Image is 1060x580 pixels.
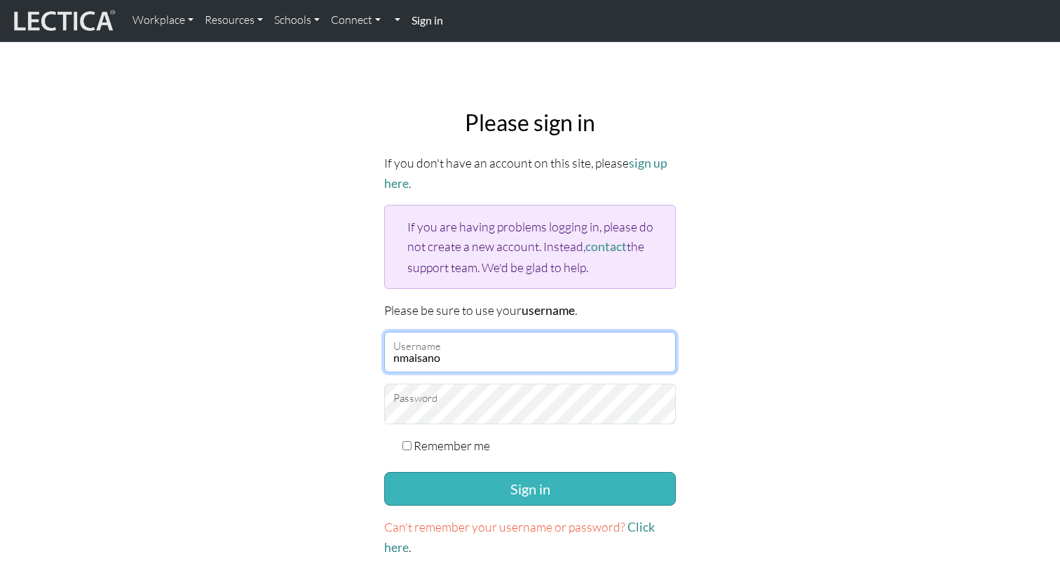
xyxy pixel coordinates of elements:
[585,239,627,254] a: contact
[384,205,676,288] div: If you are having problems logging in, please do not create a new account. Instead, the support t...
[11,8,116,34] img: lecticalive
[384,332,676,372] input: Username
[384,517,676,558] p: .
[384,153,676,194] p: If you don't have an account on this site, please .
[522,303,575,318] strong: username
[127,6,199,35] a: Workplace
[325,6,386,35] a: Connect
[412,13,443,27] strong: Sign in
[384,109,676,136] h2: Please sign in
[414,436,490,455] label: Remember me
[406,6,449,36] a: Sign in
[384,300,676,321] p: Please be sure to use your .
[199,6,269,35] a: Resources
[384,519,625,534] span: Can't remember your username or password?
[384,472,676,506] button: Sign in
[269,6,325,35] a: Schools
